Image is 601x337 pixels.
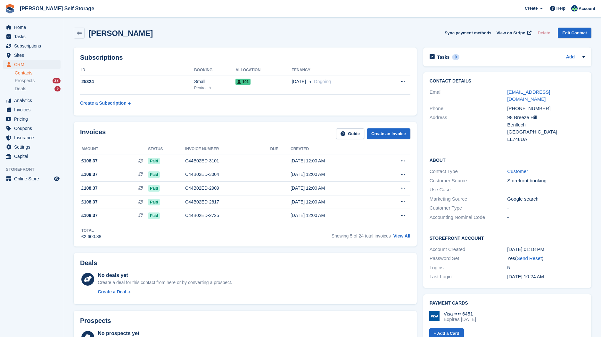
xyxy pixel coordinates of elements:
span: Paid [148,171,160,178]
div: Create a Subscription [80,100,127,107]
div: Last Login [430,273,507,281]
div: Email [430,89,507,103]
a: menu [3,23,61,32]
span: Paid [148,199,160,205]
a: Send Reset [517,255,542,261]
th: Due [270,144,291,154]
th: Booking [194,65,235,75]
div: 5 [507,264,585,272]
a: Preview store [53,175,61,183]
span: Tasks [14,32,53,41]
div: LL748UA [507,136,585,143]
span: Paid [148,185,160,192]
h2: Deals [80,259,97,267]
div: Pentraeth [194,85,235,91]
th: Amount [80,144,148,154]
span: Paid [148,158,160,164]
span: Deals [15,86,26,92]
a: Prospects 28 [15,77,61,84]
a: Contacts [15,70,61,76]
button: Delete [535,28,553,38]
a: Customer [507,168,528,174]
div: 0 [452,54,459,60]
span: £108.37 [81,199,98,205]
a: menu [3,124,61,133]
div: [DATE] 12:00 AM [291,185,377,192]
a: menu [3,96,61,105]
a: menu [3,105,61,114]
div: £2,600.88 [81,233,101,240]
span: £108.37 [81,212,98,219]
span: Account [579,5,595,12]
span: Online Store [14,174,53,183]
div: Customer Type [430,204,507,212]
h2: About [430,157,585,163]
span: Analytics [14,96,53,105]
a: Add [566,54,575,61]
span: £108.37 [81,158,98,164]
div: Benllech [507,121,585,129]
a: Create a Subscription [80,97,131,109]
h2: Contact Details [430,79,585,84]
th: Invoice number [185,144,270,154]
div: Use Case [430,186,507,194]
h2: Payment cards [430,301,585,306]
a: menu [3,174,61,183]
div: C44B02ED-3101 [185,158,270,164]
div: Yes [507,255,585,262]
div: Accounting Nominal Code [430,214,507,221]
span: Coupons [14,124,53,133]
div: [DATE] 01:18 PM [507,246,585,253]
div: No deals yet [98,272,232,279]
div: 9 [54,86,61,91]
a: Create an Invoice [367,128,410,139]
div: C44B02ED-3004 [185,171,270,178]
span: [DATE] [292,78,306,85]
span: Insurance [14,133,53,142]
div: Expires [DATE] [444,316,476,322]
a: Deals 9 [15,85,61,92]
img: Dafydd Pritchard [571,5,578,12]
div: [DATE] 12:00 AM [291,158,377,164]
h2: Tasks [437,54,450,60]
span: ( ) [515,255,543,261]
div: - [507,186,585,194]
a: menu [3,51,61,60]
div: Create a deal for this contact from here or by converting a prospect. [98,279,232,286]
span: Ongoing [314,79,331,84]
span: CRM [14,60,53,69]
img: Visa Logo [429,311,440,321]
span: View on Stripe [497,30,525,36]
th: Allocation [235,65,292,75]
th: Status [148,144,185,154]
div: C44B02ED-2725 [185,212,270,219]
span: Create [525,5,538,12]
a: menu [3,152,61,161]
h2: Prospects [80,317,111,324]
span: Pricing [14,115,53,124]
div: Phone [430,105,507,112]
h2: Subscriptions [80,54,410,61]
div: Create a Deal [98,289,126,295]
a: menu [3,143,61,151]
div: Address [430,114,507,143]
span: Prospects [15,78,35,84]
span: Home [14,23,53,32]
div: [GEOGRAPHIC_DATA] [507,128,585,136]
div: 28 [53,78,61,83]
div: Google search [507,195,585,203]
h2: [PERSON_NAME] [88,29,153,38]
th: Tenancy [292,65,380,75]
span: Subscriptions [14,41,53,50]
a: Guide [336,128,364,139]
a: menu [3,60,61,69]
th: ID [80,65,194,75]
div: Logins [430,264,507,272]
a: menu [3,133,61,142]
div: Contact Type [430,168,507,175]
div: - [507,214,585,221]
a: View on Stripe [494,28,533,38]
th: Created [291,144,377,154]
a: menu [3,32,61,41]
div: Total [81,228,101,233]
